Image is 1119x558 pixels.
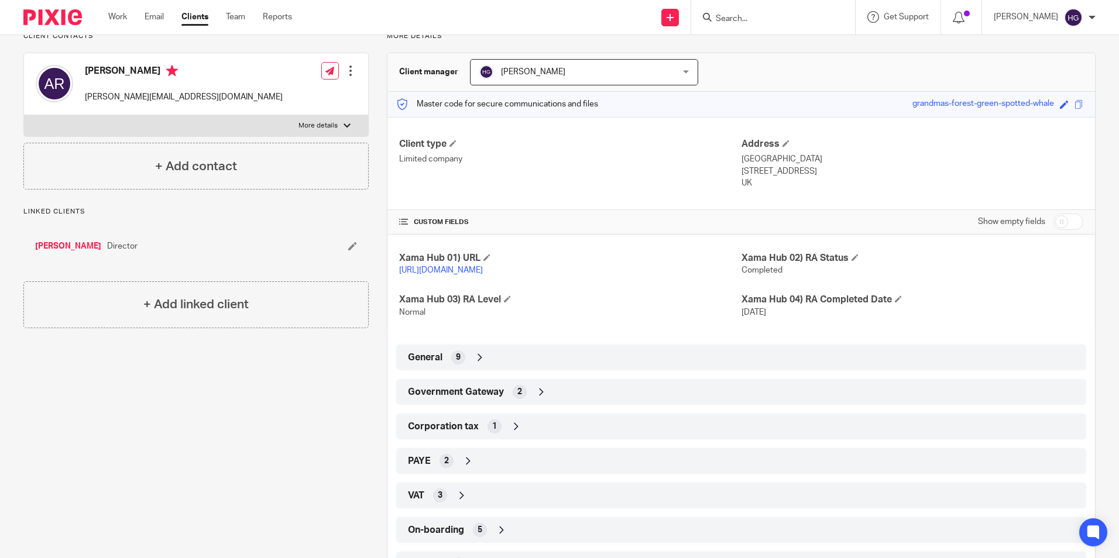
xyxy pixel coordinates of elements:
span: General [408,352,442,364]
span: 9 [456,352,461,363]
span: Corporation tax [408,421,479,433]
h4: Xama Hub 03) RA Level [399,294,741,306]
img: Pixie [23,9,82,25]
h4: CUSTOM FIELDS [399,218,741,227]
img: svg%3E [36,65,73,102]
p: Linked clients [23,207,369,216]
a: Reports [263,11,292,23]
h4: Address [742,138,1083,150]
p: Master code for secure communications and files [396,98,598,110]
p: [STREET_ADDRESS] [742,166,1083,177]
a: Clients [181,11,208,23]
img: svg%3E [1064,8,1083,27]
span: 3 [438,490,442,501]
span: 5 [478,524,482,536]
a: [PERSON_NAME] [35,240,101,252]
a: Team [226,11,245,23]
h4: [PERSON_NAME] [85,65,283,80]
span: Director [107,240,138,252]
p: [PERSON_NAME] [994,11,1058,23]
span: 1 [492,421,497,432]
span: PAYE [408,455,431,467]
p: [PERSON_NAME][EMAIL_ADDRESS][DOMAIN_NAME] [85,91,283,103]
span: Normal [399,308,425,316]
span: Government Gateway [408,386,504,398]
h4: Client type [399,138,741,150]
a: [URL][DOMAIN_NAME] [399,266,483,274]
span: 2 [517,386,522,398]
p: [GEOGRAPHIC_DATA] [742,153,1083,165]
h4: + Add linked client [143,295,249,314]
img: svg%3E [479,65,493,79]
a: Work [108,11,127,23]
input: Search [715,14,820,25]
span: 2 [444,455,449,467]
span: [PERSON_NAME] [501,68,565,76]
span: On-boarding [408,524,464,536]
label: Show empty fields [978,216,1045,228]
p: Client contacts [23,32,369,41]
h4: Xama Hub 01) URL [399,252,741,264]
span: Get Support [884,13,929,21]
p: Limited company [399,153,741,165]
h4: + Add contact [155,157,237,175]
p: More details [387,32,1096,41]
h4: Xama Hub 04) RA Completed Date [742,294,1083,306]
h3: Client manager [399,66,458,78]
div: grandmas-forest-green-spotted-whale [912,98,1054,111]
i: Primary [166,65,178,77]
h4: Xama Hub 02) RA Status [742,252,1083,264]
span: VAT [408,490,424,502]
a: Email [145,11,164,23]
span: [DATE] [742,308,766,316]
p: More details [298,121,338,130]
span: Completed [742,266,782,274]
p: UK [742,177,1083,189]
